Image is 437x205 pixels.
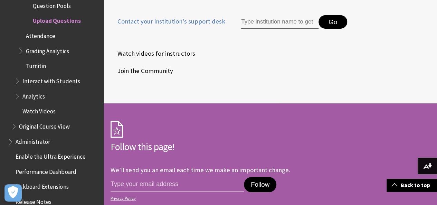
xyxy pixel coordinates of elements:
p: We'll send you an email each time we make an important change. [111,166,290,174]
span: Attendance [26,30,55,39]
span: Join the Community [111,66,173,76]
button: Follow [244,177,276,192]
span: Original Course View [19,121,69,130]
button: Go [319,15,347,29]
span: Analytics [22,91,45,100]
span: Blackboard Extensions [12,181,68,190]
button: Open Preferences [4,184,22,202]
span: Watch videos for instructors [111,48,195,59]
span: Contact your institution's support desk [111,17,225,26]
span: Turnitin [26,60,46,70]
span: Administrator [16,136,50,145]
span: Performance Dashboard [16,166,76,175]
span: Upload Questions [33,15,80,25]
span: Grading Analytics [26,45,69,55]
img: Subscription Icon [111,121,123,138]
a: Contact your institution's support desk [111,17,225,34]
a: Back to top [387,179,437,192]
span: Watch Videos [22,105,56,115]
span: Enable the Ultra Experience [16,151,85,160]
a: Watch videos for instructors [111,48,197,59]
h2: Follow this page! [111,139,318,154]
a: Privacy Policy [111,196,316,201]
span: Interact with Students [22,75,80,85]
input: Type institution name to get support [241,15,319,29]
a: Join the Community [111,66,174,76]
input: email address [111,177,244,192]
